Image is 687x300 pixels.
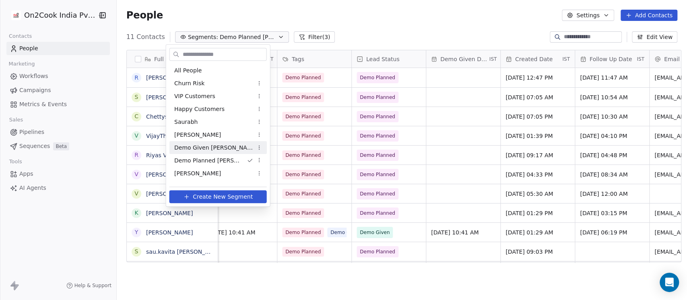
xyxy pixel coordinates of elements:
[174,92,215,101] span: VIP Customers
[174,105,225,113] span: Happy Customers
[169,191,267,203] button: Create New Segment
[174,182,250,191] span: [PERSON_NAME] Follow up
[174,66,202,75] span: All People
[174,118,198,126] span: Saurabh
[174,156,240,165] span: Demo Planned [PERSON_NAME]
[174,79,204,88] span: Churn Risk
[174,144,253,152] span: Demo Given [PERSON_NAME]
[193,193,253,201] span: Create New Segment
[174,169,221,178] span: [PERSON_NAME]
[174,131,221,139] span: [PERSON_NAME]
